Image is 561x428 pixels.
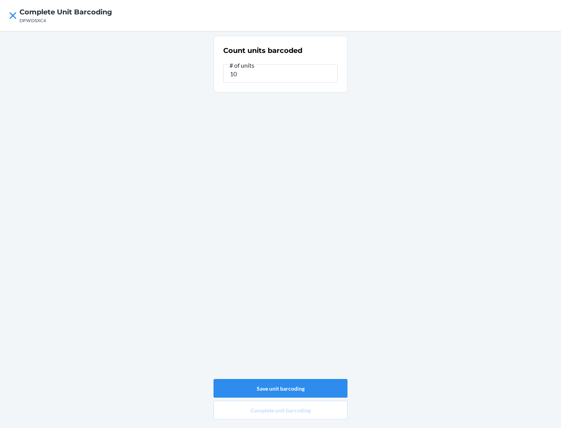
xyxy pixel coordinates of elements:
h2: Count units barcoded [223,46,302,56]
span: # of units [228,61,256,69]
button: Complete unit barcoding [213,401,348,419]
h4: Complete Unit barcoding [19,7,112,17]
button: Save unit barcoding [213,379,348,398]
div: DPWDSXC4 [19,17,112,24]
input: # of units [223,64,338,83]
